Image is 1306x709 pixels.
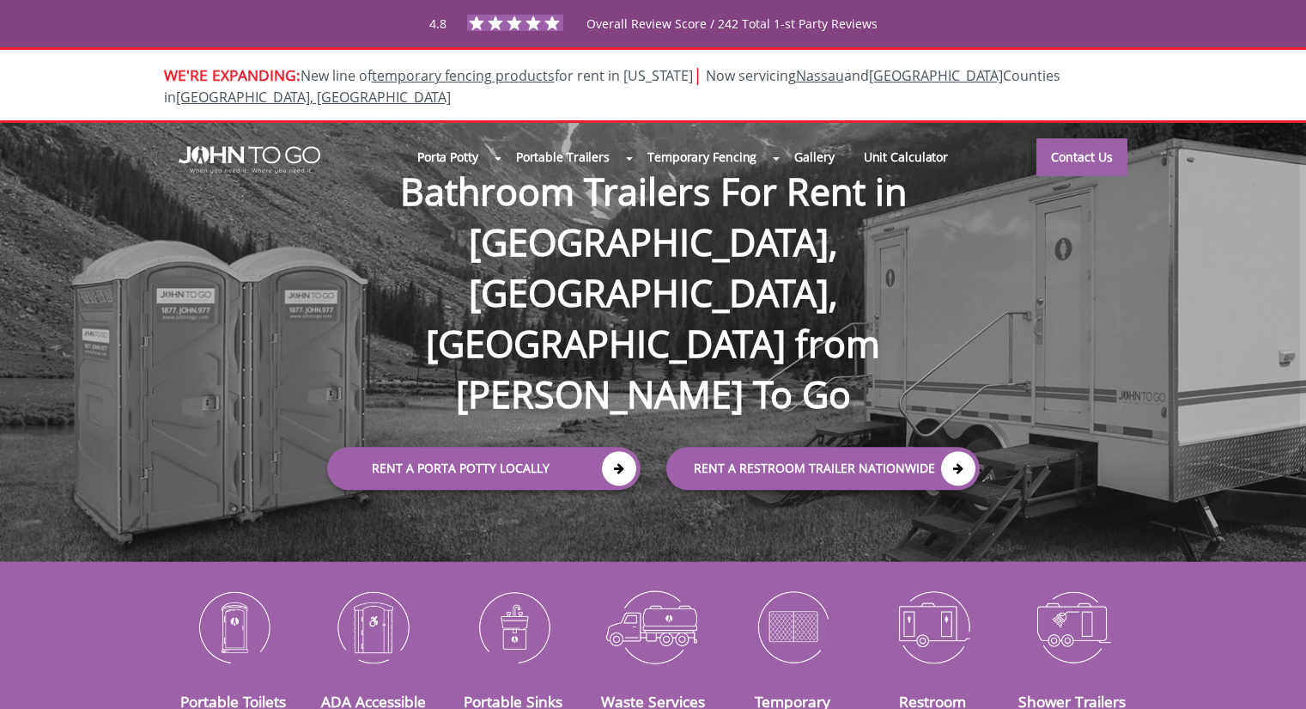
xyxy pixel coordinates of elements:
a: Temporary Fencing [633,138,771,175]
h1: Bathroom Trailers For Rent in [GEOGRAPHIC_DATA], [GEOGRAPHIC_DATA], [GEOGRAPHIC_DATA] from [PERSO... [310,111,997,420]
a: Porta Potty [403,138,493,175]
span: 4.8 [429,15,446,32]
span: New line of for rent in [US_STATE] [164,66,1060,107]
img: Shower-Trailers-icon_N.png [1016,582,1130,671]
a: Portable Trailers [501,138,624,175]
img: Portable-Toilets-icon_N.png [177,582,291,671]
span: WE'RE EXPANDING: [164,64,301,85]
img: Portable-Sinks-icon_N.png [456,582,570,671]
span: Now servicing and Counties in [164,66,1060,107]
a: rent a RESTROOM TRAILER Nationwide [666,447,980,490]
a: [GEOGRAPHIC_DATA] [869,66,1003,85]
a: temporary fencing products [372,66,555,85]
a: Contact Us [1036,138,1127,176]
span: Overall Review Score / 242 Total 1-st Party Reviews [586,15,878,66]
img: JOHN to go [179,146,320,174]
a: Nassau [796,66,844,85]
img: Waste-Services-icon_N.png [596,582,710,671]
img: Restroom-Trailers-icon_N.png [876,582,990,671]
img: ADA-Accessible-Units-icon_N.png [316,582,430,671]
img: Temporary-Fencing-cion_N.png [736,582,850,671]
a: Gallery [780,138,848,175]
a: Rent a Porta Potty Locally [327,447,641,490]
a: [GEOGRAPHIC_DATA], [GEOGRAPHIC_DATA] [176,88,451,107]
a: Unit Calculator [849,138,963,175]
span: | [693,63,702,86]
